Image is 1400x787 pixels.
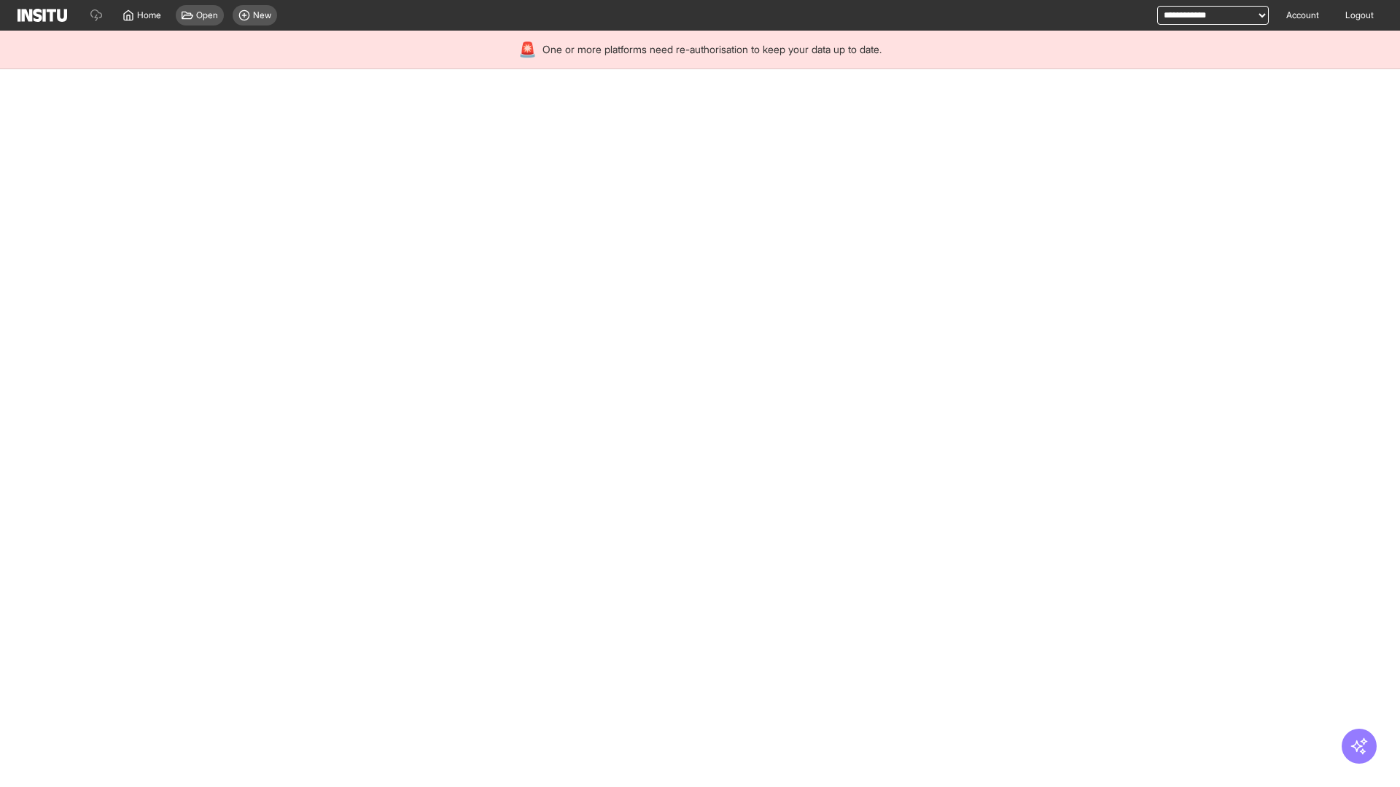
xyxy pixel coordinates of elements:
[518,39,537,60] div: 🚨
[137,9,161,21] span: Home
[196,9,218,21] span: Open
[17,9,67,22] img: Logo
[253,9,271,21] span: New
[542,42,882,57] span: One or more platforms need re-authorisation to keep your data up to date.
